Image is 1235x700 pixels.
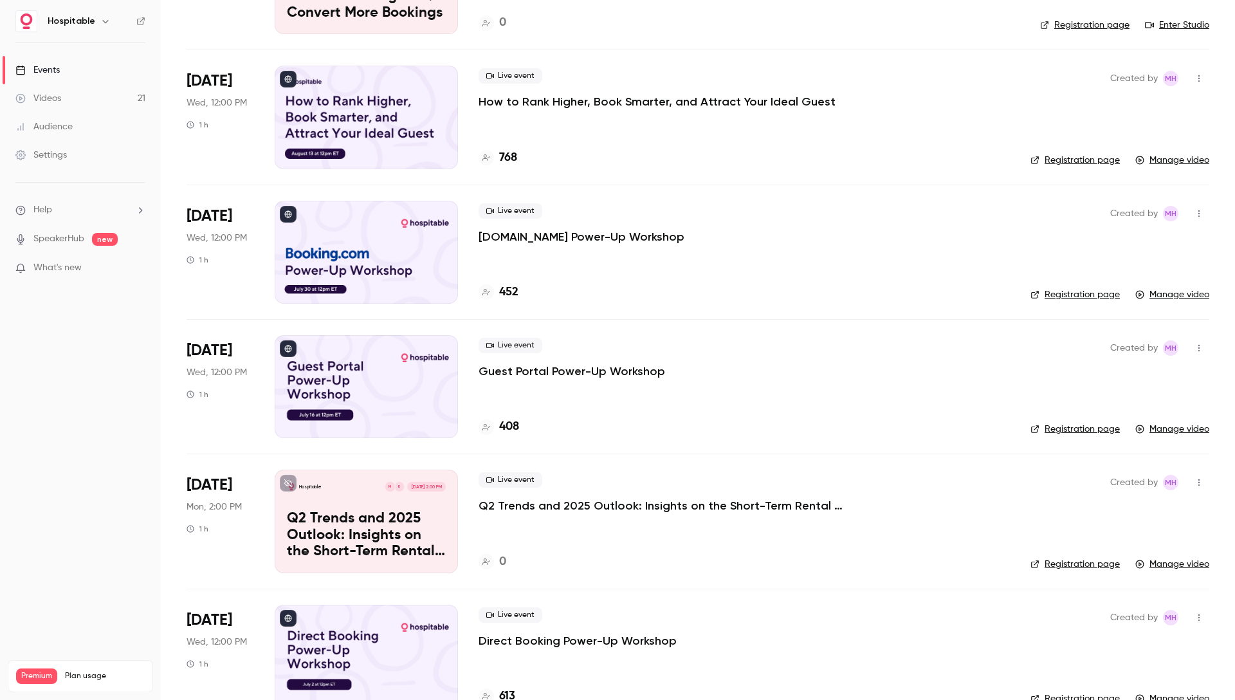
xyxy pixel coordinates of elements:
[33,232,84,246] a: SpeakerHub
[479,14,506,32] a: 0
[187,366,247,379] span: Wed, 12:00 PM
[299,484,322,490] p: Hospitable
[1135,558,1209,571] a: Manage video
[187,335,254,438] div: Jul 16 Wed, 12:00 PM (America/Toronto)
[479,284,518,301] a: 452
[394,481,405,492] div: K
[1030,154,1120,167] a: Registration page
[92,233,118,246] span: new
[1163,340,1178,356] span: Miles Hobson
[1165,206,1176,221] span: MH
[187,610,232,631] span: [DATE]
[499,418,519,436] h4: 408
[479,149,517,167] a: 768
[1165,610,1176,625] span: MH
[275,470,458,573] a: Q2 Trends and 2025 Outlook: Insights on the Short-Term Rental Market with PriceLabsHospitableKM[D...
[15,149,67,161] div: Settings
[499,14,506,32] h4: 0
[1135,423,1209,436] a: Manage video
[1135,288,1209,301] a: Manage video
[479,553,506,571] a: 0
[187,501,242,513] span: Mon, 2:00 PM
[48,15,95,28] h6: Hospitable
[1030,423,1120,436] a: Registration page
[479,607,542,623] span: Live event
[499,553,506,571] h4: 0
[1163,475,1178,490] span: Miles Hobson
[1145,19,1209,32] a: Enter Studio
[187,206,232,226] span: [DATE]
[499,149,517,167] h4: 768
[479,633,677,649] a: Direct Booking Power-Up Workshop
[130,262,145,274] iframe: Noticeable Trigger
[479,418,519,436] a: 408
[187,470,254,573] div: Jul 14 Mon, 2:00 PM (America/Toronto)
[187,340,232,361] span: [DATE]
[187,66,254,169] div: Aug 13 Wed, 12:00 PM (America/Toronto)
[1110,340,1158,356] span: Created by
[479,364,665,379] a: Guest Portal Power-Up Workshop
[187,524,208,534] div: 1 h
[1163,71,1178,86] span: Miles Hobson
[1165,475,1176,490] span: MH
[187,71,232,91] span: [DATE]
[187,659,208,669] div: 1 h
[187,201,254,304] div: Jul 30 Wed, 12:00 PM (America/Toronto)
[407,482,445,491] span: [DATE] 2:00 PM
[385,481,395,492] div: M
[65,671,145,681] span: Plan usage
[187,255,208,265] div: 1 h
[187,475,232,495] span: [DATE]
[479,203,542,219] span: Live event
[1030,558,1120,571] a: Registration page
[1030,288,1120,301] a: Registration page
[16,668,57,684] span: Premium
[479,229,684,244] a: [DOMAIN_NAME] Power-Up Workshop
[1165,340,1176,356] span: MH
[15,64,60,77] div: Events
[1110,206,1158,221] span: Created by
[479,338,542,353] span: Live event
[15,120,73,133] div: Audience
[479,94,836,109] a: How to Rank Higher, Book Smarter, and Attract Your Ideal Guest
[1135,154,1209,167] a: Manage video
[187,232,247,244] span: Wed, 12:00 PM
[1163,610,1178,625] span: Miles Hobson
[187,97,247,109] span: Wed, 12:00 PM
[15,203,145,217] li: help-dropdown-opener
[187,636,247,649] span: Wed, 12:00 PM
[499,284,518,301] h4: 452
[1163,206,1178,221] span: Miles Hobson
[187,120,208,130] div: 1 h
[1110,610,1158,625] span: Created by
[479,472,542,488] span: Live event
[33,203,52,217] span: Help
[1040,19,1130,32] a: Registration page
[187,389,208,400] div: 1 h
[1165,71,1176,86] span: MH
[1110,475,1158,490] span: Created by
[15,92,61,105] div: Videos
[479,68,542,84] span: Live event
[33,261,82,275] span: What's new
[479,498,864,513] a: Q2 Trends and 2025 Outlook: Insights on the Short-Term Rental Market with PriceLabs
[16,11,37,32] img: Hospitable
[1110,71,1158,86] span: Created by
[287,511,446,560] p: Q2 Trends and 2025 Outlook: Insights on the Short-Term Rental Market with PriceLabs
